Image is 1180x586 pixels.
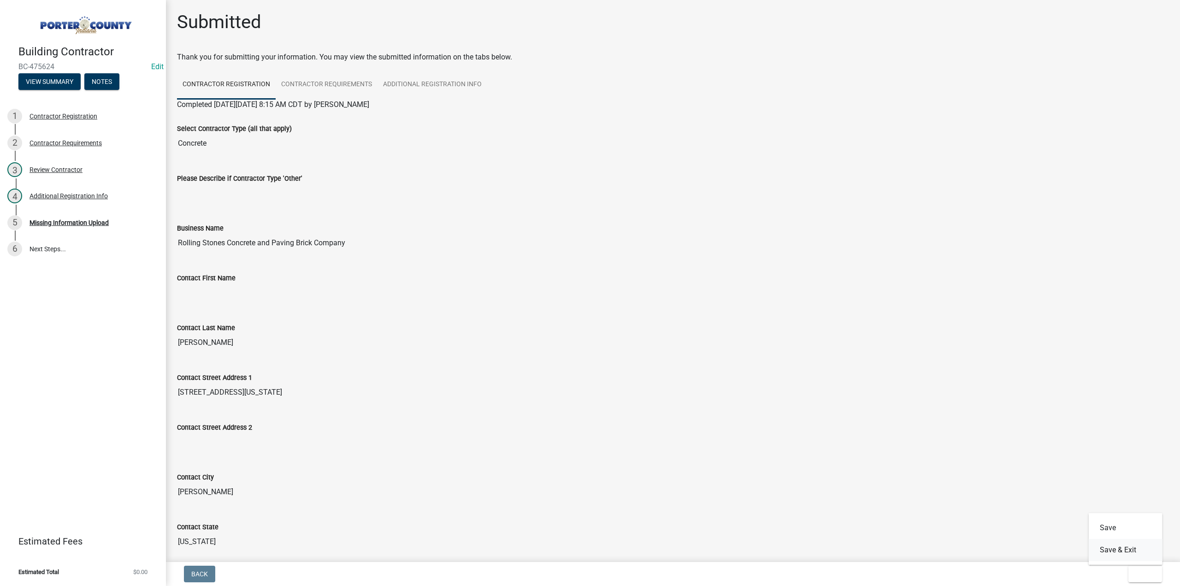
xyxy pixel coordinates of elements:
[1089,517,1162,539] button: Save
[177,225,224,232] label: Business Name
[7,242,22,256] div: 6
[151,62,164,71] a: Edit
[177,375,252,381] label: Contact Street Address 1
[177,126,292,132] label: Select Contractor Type (all that apply)
[1136,570,1149,578] span: Exit
[7,532,151,550] a: Estimated Fees
[1089,513,1162,565] div: Exit
[133,569,147,575] span: $0.00
[177,52,1169,63] div: Thank you for submitting your information. You may view the submitted information on the tabs below.
[29,113,97,119] div: Contractor Registration
[378,70,487,100] a: Additional Registration Info
[18,73,81,90] button: View Summary
[177,11,261,33] h1: Submitted
[177,425,252,431] label: Contact Street Address 2
[18,10,151,36] img: Porter County, Indiana
[1089,539,1162,561] button: Save & Exit
[191,570,208,578] span: Back
[18,78,81,86] wm-modal-confirm: Summary
[7,215,22,230] div: 5
[84,78,119,86] wm-modal-confirm: Notes
[184,566,215,582] button: Back
[18,569,59,575] span: Estimated Total
[177,70,276,100] a: Contractor Registration
[177,474,214,481] label: Contact City
[18,45,159,59] h4: Building Contractor
[151,62,164,71] wm-modal-confirm: Edit Application Number
[7,189,22,203] div: 4
[1128,566,1162,582] button: Exit
[177,275,236,282] label: Contact First Name
[276,70,378,100] a: Contractor Requirements
[29,140,102,146] div: Contractor Requirements
[18,62,147,71] span: BC-475624
[177,176,302,182] label: Please Describe if Contractor Type 'Other'
[7,109,22,124] div: 1
[177,325,235,331] label: Contact Last Name
[7,136,22,150] div: 2
[177,524,218,531] label: Contact State
[29,166,83,173] div: Review Contractor
[7,162,22,177] div: 3
[29,193,108,199] div: Additional Registration Info
[177,100,369,109] span: Completed [DATE][DATE] 8:15 AM CDT by [PERSON_NAME]
[29,219,109,226] div: Missing Information Upload
[84,73,119,90] button: Notes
